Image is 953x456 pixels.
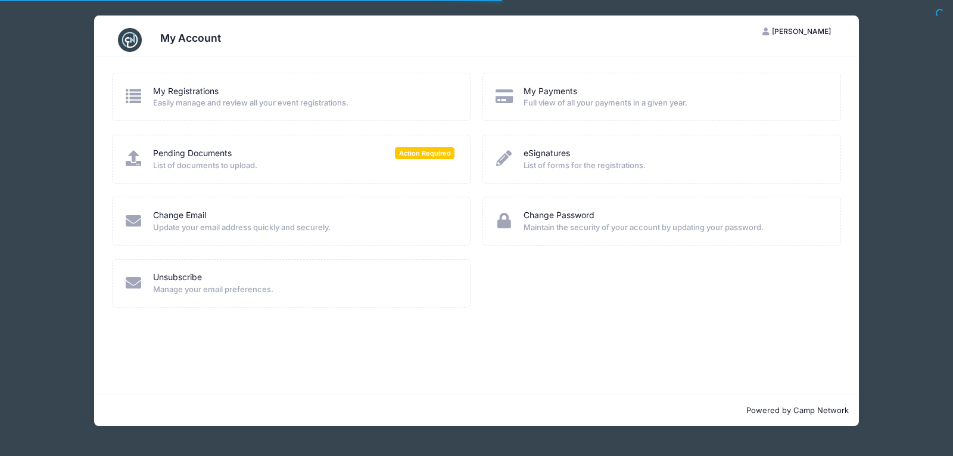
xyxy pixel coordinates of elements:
[153,160,454,172] span: List of documents to upload.
[524,160,825,172] span: List of forms for the registrations.
[524,222,825,234] span: Maintain the security of your account by updating your password.
[153,147,232,160] a: Pending Documents
[153,222,454,234] span: Update your email address quickly and securely.
[153,271,202,284] a: Unsubscribe
[524,209,594,222] a: Change Password
[118,28,142,52] img: CampNetwork
[752,21,842,42] button: [PERSON_NAME]
[153,97,454,109] span: Easily manage and review all your event registrations.
[153,284,454,296] span: Manage your email preferences.
[104,405,849,417] p: Powered by Camp Network
[160,32,221,44] h3: My Account
[153,209,206,222] a: Change Email
[153,85,219,98] a: My Registrations
[524,147,570,160] a: eSignatures
[524,97,825,109] span: Full view of all your payments in a given year.
[524,85,577,98] a: My Payments
[395,147,454,159] span: Action Required
[772,27,831,36] span: [PERSON_NAME]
